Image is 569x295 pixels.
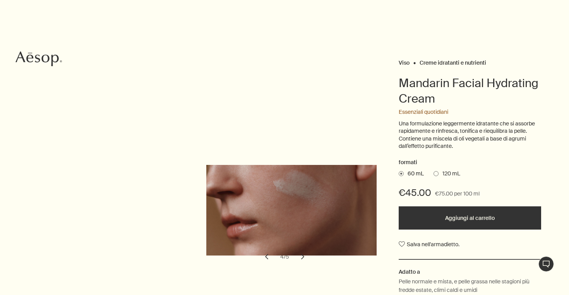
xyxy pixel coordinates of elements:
[538,256,554,272] button: Live Assistance
[399,237,459,251] button: Salva nell'armadietto.
[399,59,410,63] a: Viso
[439,170,460,178] span: 120 mL
[399,268,541,276] h2: Adatto a
[435,189,480,199] span: €75.00 per 100 ml
[420,59,486,63] a: Creme idratanti e nutrienti
[258,248,275,265] button: previous slide
[209,165,379,255] img: Back of Mandarin Facial Hydrating Cream in amber glass jar
[404,170,424,178] span: 60 mL
[190,165,379,265] div: Mandarin Facial Hydrating Cream
[294,248,311,265] button: next slide
[14,49,64,70] a: Aesop
[399,158,541,167] h2: formati
[399,75,541,106] h1: Mandarin Facial Hydrating Cream
[399,120,541,150] p: Una formulazione leggermente idratante che si assorbe rapidamente e rinfresca, tonifica e riequil...
[399,187,431,199] span: €45.00
[15,51,62,67] svg: Aesop
[399,277,541,295] p: Pelle normale e mista, e pelle grassa nelle stagioni più fredde estate, climi caldi e umidi
[399,206,541,230] button: Aggiungi al carrello - €45.00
